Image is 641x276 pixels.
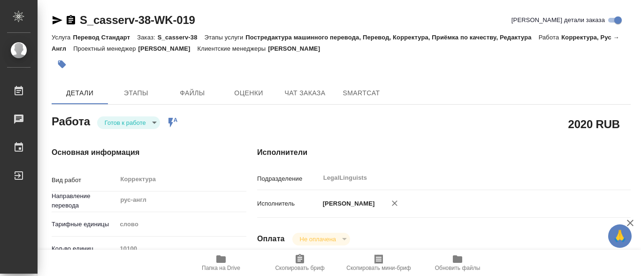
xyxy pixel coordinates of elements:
[114,87,159,99] span: Этапы
[57,87,102,99] span: Детали
[158,34,205,41] p: S_casserv-38
[608,224,632,248] button: 🙏
[320,199,375,208] p: [PERSON_NAME]
[339,87,384,99] span: SmartCat
[292,233,350,245] div: Готов к работе
[268,45,327,52] p: [PERSON_NAME]
[260,250,339,276] button: Скопировать бриф
[198,45,268,52] p: Клиентские менеджеры
[137,34,157,41] p: Заказ:
[73,45,138,52] p: Проектный менеджер
[52,112,90,129] h2: Работа
[205,34,246,41] p: Этапы услуги
[418,250,497,276] button: Обновить файлы
[52,192,116,210] p: Направление перевода
[257,147,631,158] h4: Исполнители
[257,199,320,208] p: Исполнитель
[275,265,324,271] span: Скопировать бриф
[257,233,285,245] h4: Оплата
[297,235,339,243] button: Не оплачена
[257,174,320,184] p: Подразделение
[202,265,240,271] span: Папка на Drive
[52,15,63,26] button: Скопировать ссылку для ЯМессенджера
[170,87,215,99] span: Файлы
[97,116,160,129] div: Готов к работе
[73,34,137,41] p: Перевод Стандарт
[435,265,481,271] span: Обновить файлы
[52,220,116,229] p: Тарифные единицы
[182,250,260,276] button: Папка на Drive
[52,147,220,158] h4: Основная информация
[568,116,620,132] h2: 2020 RUB
[138,45,198,52] p: [PERSON_NAME]
[52,34,73,41] p: Услуга
[116,242,246,255] input: Пустое поле
[346,265,411,271] span: Скопировать мини-бриф
[226,87,271,99] span: Оценки
[52,54,72,75] button: Добавить тэг
[539,34,562,41] p: Работа
[65,15,76,26] button: Скопировать ссылку
[116,216,246,232] div: слово
[339,250,418,276] button: Скопировать мини-бриф
[52,176,116,185] p: Вид работ
[102,119,149,127] button: Готов к работе
[612,226,628,246] span: 🙏
[511,15,605,25] span: [PERSON_NAME] детали заказа
[282,87,328,99] span: Чат заказа
[384,193,405,214] button: Удалить исполнителя
[52,244,116,253] p: Кол-во единиц
[80,14,195,26] a: S_casserv-38-WK-019
[245,34,538,41] p: Постредактура машинного перевода, Перевод, Корректура, Приёмка по качеству, Редактура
